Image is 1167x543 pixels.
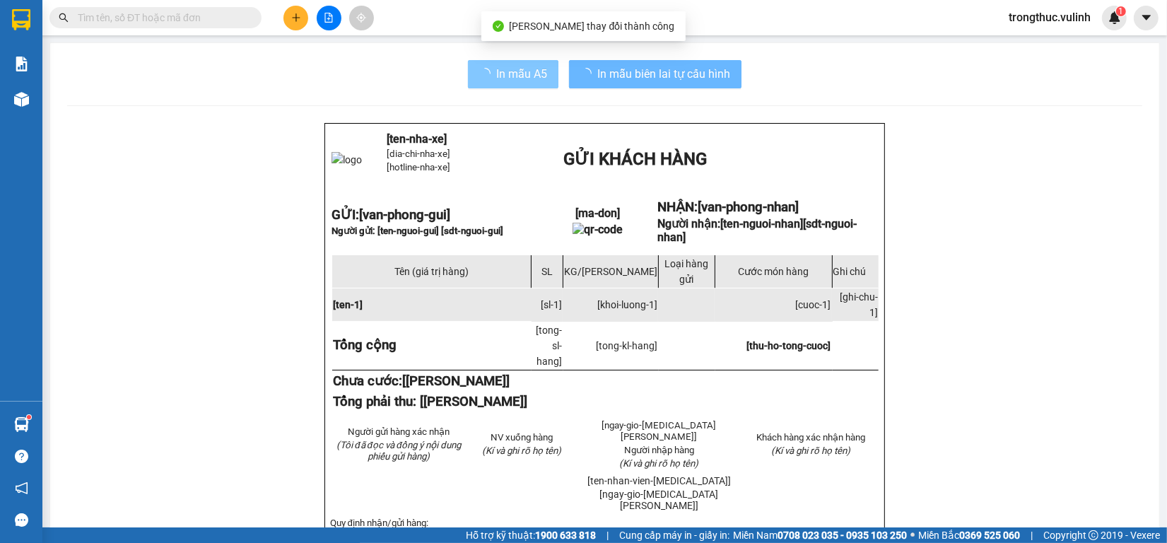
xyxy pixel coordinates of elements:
td: Cước món hàng [715,255,832,288]
span: Quy định nhận/gửi hàng: [330,518,428,528]
span: question-circle [15,450,28,463]
b: [PERSON_NAME] [81,9,200,27]
span: [tong-kl-hang] [596,340,657,351]
span: [ten-nhan-vien-[MEDICAL_DATA]] [587,475,731,486]
span: Cung cấp máy in - giấy in: [619,527,729,543]
td: Ghi chú [832,255,879,288]
span: [van-phong-nhan] [698,199,799,215]
strong: GỬI: [332,207,450,223]
span: message [15,513,28,527]
span: In mẫu biên lai tự cấu hình [597,65,730,83]
span: [khoi-luong-1] [597,299,657,310]
strong: 1900 633 818 [535,530,596,541]
span: [ghi-chu-1] [840,291,878,318]
span: Người gửi: [ten-nguoi-gui] [sdt-nguoi-gui] [332,226,503,236]
strong: 0369 525 060 [959,530,1020,541]
span: (Kí và ghi rõ họ tên) [620,458,699,469]
img: qr-code [573,223,623,236]
span: ⚪️ [910,532,915,538]
img: logo [332,152,362,168]
span: [ngay-gio-[MEDICAL_DATA][PERSON_NAME]] [600,489,719,511]
img: logo-vxr [12,9,30,30]
sup: 1 [1116,6,1126,16]
span: [van-phong-gui] [359,207,450,223]
input: Tìm tên, số ĐT hoặc mã đơn [78,10,245,25]
span: phone [6,105,18,116]
span: GỬI KHÁCH HÀNG [563,149,707,169]
img: logo.jpg [6,6,77,77]
span: Người nhập hàng [624,445,694,455]
span: plus [291,13,301,23]
strong: Người nhận: [657,217,857,244]
span: copyright [1089,530,1098,540]
li: 1900 8181 [6,102,269,119]
span: caret-down [1140,11,1153,24]
img: icon-new-feature [1108,11,1121,24]
span: [ten-1] [333,299,363,310]
span: [sl-1] [541,299,562,310]
td: SL [532,255,563,288]
img: warehouse-icon [14,92,29,107]
span: [hotline-nha-xe] [387,162,451,173]
span: [ten-nguoi-nhan] [657,217,857,244]
span: (Kí và ghi rõ họ tên) [771,445,850,456]
strong: 0708 023 035 - 0935 103 250 [778,530,907,541]
span: loading [479,68,496,79]
span: In mẫu A5 [496,65,547,83]
img: warehouse-icon [14,417,29,432]
td: Tên (giá trị hàng) [332,255,531,288]
span: file-add [324,13,334,23]
span: loading [580,68,597,79]
span: trongthuc.vulinh [997,8,1102,26]
span: Hỗ trợ kỹ thuật: [466,527,596,543]
span: search [59,13,69,23]
sup: 1 [27,415,31,419]
strong: Chưa cước: [333,373,527,409]
span: 1 [1118,6,1123,16]
span: [[PERSON_NAME]] Tổng phải thu: [[PERSON_NAME]] [333,373,527,409]
span: NV xuống hàng [491,432,553,443]
span: Miền Nam [733,527,907,543]
button: In mẫu biên lai tự cấu hình [569,60,741,88]
span: (Kí và ghi rõ họ tên) [482,445,561,456]
span: | [1031,527,1033,543]
span: [ngay-gio-[MEDICAL_DATA][PERSON_NAME]] [602,420,717,442]
span: [ma-don] [575,206,620,220]
img: solution-icon [14,57,29,71]
span: [PERSON_NAME] thay đổi thành công [510,21,675,32]
button: plus [283,6,308,30]
button: file-add [317,6,341,30]
span: Người gửi hàng xác nhận [348,426,450,437]
span: [cuoc-1] [796,299,831,310]
span: environment [81,34,93,45]
span: [tong-sl-hang] [536,325,562,367]
td: KG/[PERSON_NAME] [563,255,658,288]
button: aim [349,6,374,30]
li: E11, Đường số 8, Khu dân cư Nông [GEOGRAPHIC_DATA], Kv.[GEOGRAPHIC_DATA], [GEOGRAPHIC_DATA] [6,31,269,103]
span: | [606,527,609,543]
span: check-circle [493,21,504,32]
span: [ten-nha-xe] [387,132,447,146]
span: [dia-chi-nha-xe] [387,148,451,159]
span: Miền Bắc [918,527,1020,543]
td: Loại hàng gửi [658,255,715,288]
span: notification [15,481,28,495]
button: In mẫu A5 [468,60,558,88]
strong: Tổng cộng [333,337,397,353]
em: (Tôi đã đọc và đồng ý nội dung phiếu gửi hàng) [336,440,461,462]
span: Khách hàng xác nhận hàng [756,432,865,443]
span: aim [356,13,366,23]
button: caret-down [1134,6,1159,30]
span: [sdt-nguoi-nhan] [657,217,857,244]
span: [thu-ho-tong-cuoc] [747,340,831,351]
strong: NHẬN: [657,199,799,215]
